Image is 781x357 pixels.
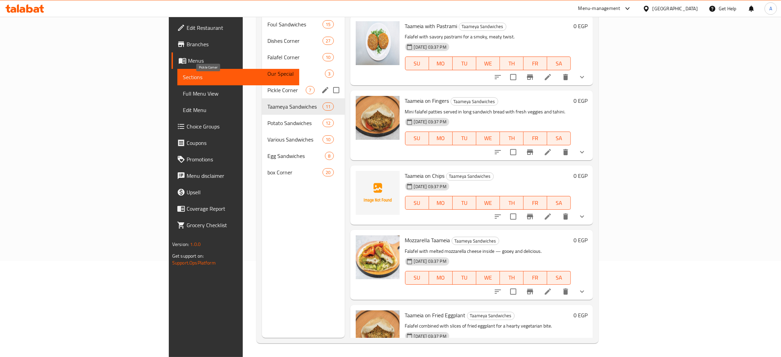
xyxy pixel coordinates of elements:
div: items [306,86,314,94]
h6: 0 EGP [574,171,588,181]
span: Coupons [187,139,294,147]
div: items [323,119,333,127]
div: Foul Sandwiches15 [262,16,345,33]
span: 10 [323,54,333,61]
a: Branches [172,36,299,52]
span: Branches [187,40,294,48]
span: 1.0.0 [190,240,201,249]
div: [GEOGRAPHIC_DATA] [653,5,698,12]
span: Taameia on Fingers [405,96,449,106]
h6: 0 EGP [574,96,588,106]
div: Our Special [267,70,325,78]
span: Upsell [187,188,294,196]
button: show more [574,144,590,160]
span: Potato Sandwiches [267,119,323,127]
a: Choice Groups [172,118,299,135]
a: Edit menu item [544,148,552,156]
div: Egg Sandwiches [267,152,325,160]
button: SA [547,196,571,210]
svg: Show Choices [578,212,586,221]
span: Foul Sandwiches [267,20,323,28]
p: Falafel with melted mozzarella cheese inside — gooey and delicious. [405,247,571,256]
span: [DATE] 03:37 PM [411,119,449,125]
span: Version: [172,240,189,249]
span: 8 [325,153,333,159]
span: Taameya Sandwiches [446,172,493,180]
span: Taameia on Fried Eggplant [405,310,466,320]
span: Taameia with Pastrami [405,21,457,31]
button: TH [500,57,524,70]
span: box Corner [267,168,323,176]
span: Menu disclaimer [187,172,294,180]
span: Pickle Corner [267,86,306,94]
span: WE [479,133,497,143]
button: delete [557,69,574,85]
svg: Show Choices [578,287,586,296]
a: Support.OpsPlatform [172,258,216,267]
div: Various Sandwiches10 [262,131,345,148]
h6: 0 EGP [574,235,588,245]
span: [DATE] 03:37 PM [411,183,449,190]
button: Branch-specific-item [522,69,538,85]
span: MO [432,273,450,283]
button: show more [574,208,590,225]
span: Edit Menu [183,106,294,114]
span: Choice Groups [187,122,294,131]
a: Edit Menu [177,102,299,118]
div: items [325,152,333,160]
div: items [325,70,333,78]
span: SU [408,59,426,69]
div: Taameya Sandwiches11 [262,98,345,115]
button: MO [429,57,453,70]
span: Various Sandwiches [267,135,323,144]
button: MO [429,271,453,285]
button: SA [547,271,571,285]
div: Taameya Sandwiches [459,23,506,31]
span: TH [503,273,521,283]
button: WE [476,271,500,285]
p: Falafel with savory pastrami for a smoky, meaty twist. [405,33,571,41]
div: Taameya Sandwiches [446,172,494,181]
span: Taameia on Chips [405,171,445,181]
span: TU [455,198,474,208]
button: edit [320,85,330,95]
button: WE [476,57,500,70]
button: MO [429,132,453,145]
span: 10 [323,136,333,143]
span: FR [526,133,544,143]
button: sort-choices [490,283,506,300]
button: SA [547,132,571,145]
span: WE [479,198,497,208]
span: Edit Restaurant [187,24,294,32]
button: SU [405,196,429,210]
img: Taameia on Fried Eggplant [356,310,400,354]
span: Taameya Sandwiches [267,102,323,111]
span: SA [550,133,568,143]
span: 3 [325,71,333,77]
span: Dishes Corner [267,37,323,45]
span: SA [550,59,568,69]
button: sort-choices [490,144,506,160]
button: WE [476,196,500,210]
span: A [769,5,772,12]
span: Taameya Sandwiches [452,237,499,245]
button: show more [574,283,590,300]
span: MO [432,198,450,208]
span: SU [408,273,426,283]
button: MO [429,196,453,210]
span: [DATE] 03:37 PM [411,258,449,264]
span: 27 [323,38,333,44]
button: TH [500,132,524,145]
button: TU [453,132,476,145]
span: MO [432,133,450,143]
span: Grocery Checklist [187,221,294,229]
a: Coupons [172,135,299,151]
span: Get support on: [172,251,204,260]
button: SA [547,57,571,70]
div: Egg Sandwiches8 [262,148,345,164]
span: Sections [183,73,294,81]
span: TH [503,133,521,143]
button: delete [557,283,574,300]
